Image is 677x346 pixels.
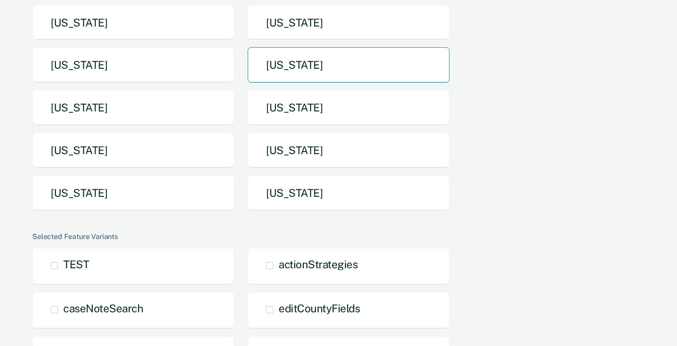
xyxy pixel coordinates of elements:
div: Selected Feature Variants [32,232,641,241]
button: [US_STATE] [32,47,234,83]
button: [US_STATE] [32,5,234,40]
button: [US_STATE] [248,133,450,168]
button: [US_STATE] [248,47,450,83]
button: [US_STATE] [248,5,450,40]
button: [US_STATE] [32,90,234,125]
span: actionStrategies [279,258,358,271]
button: [US_STATE] [32,133,234,168]
button: [US_STATE] [248,90,450,125]
span: editCountyFields [279,302,360,315]
span: TEST [63,258,89,271]
button: [US_STATE] [32,175,234,211]
button: [US_STATE] [248,175,450,211]
span: caseNoteSearch [63,302,143,315]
